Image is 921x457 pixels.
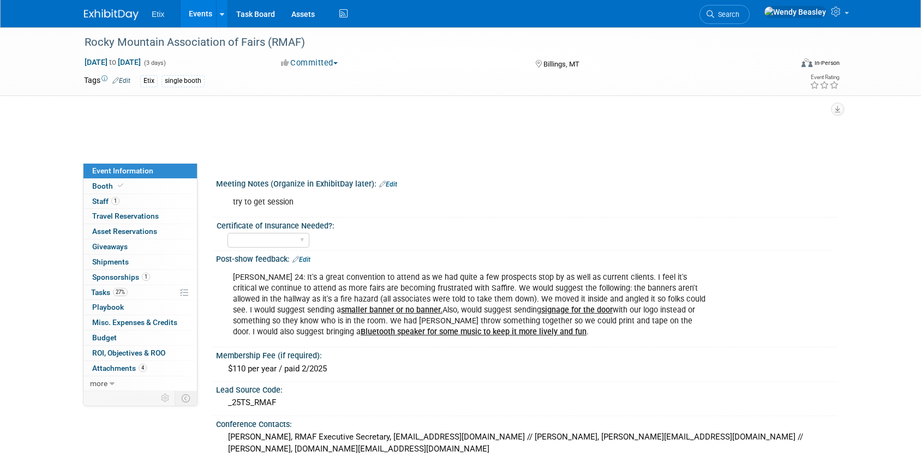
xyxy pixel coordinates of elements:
[802,58,812,67] img: Format-Inperson.png
[84,9,139,20] img: ExhibitDay
[83,224,197,239] a: Asset Reservations
[84,57,141,67] span: [DATE] [DATE]
[216,347,837,361] div: Membership Fee (if required):
[92,348,165,357] span: ROI, Objectives & ROO
[84,75,130,87] td: Tags
[225,191,717,213] div: try to get session
[764,6,827,18] img: Wendy Beasley
[814,59,840,67] div: In-Person
[90,379,107,388] span: more
[543,60,579,68] span: Billings, MT
[83,255,197,269] a: Shipments
[92,197,119,206] span: Staff
[83,361,197,376] a: Attachments4
[277,57,342,69] button: Committed
[143,59,166,67] span: (3 days)
[83,239,197,254] a: Giveaways
[92,364,147,372] span: Attachments
[92,257,129,266] span: Shipments
[225,267,717,343] div: [PERSON_NAME] 24: It's a great convention to attend as we had quite a few prospects stop by as we...
[217,218,832,231] div: Certificate of Insurance Needed?:
[224,360,829,377] div: $110 per year / paid 2/2025
[83,285,197,300] a: Tasks27%
[292,256,310,263] a: Edit
[92,166,153,175] span: Event Information
[107,58,118,67] span: to
[216,176,837,190] div: Meeting Notes (Organize in ExhibitDay later):
[727,57,840,73] div: Event Format
[175,391,198,405] td: Toggle Event Tabs
[224,394,829,411] div: _25TS_RMAF
[216,382,837,395] div: Lead Source Code:
[83,315,197,330] a: Misc. Expenses & Credits
[92,303,124,311] span: Playbook
[92,333,117,342] span: Budget
[361,327,587,336] u: Bluetooth speaker for some music to keep it more lively and fun
[112,77,130,85] a: Edit
[379,181,397,188] a: Edit
[341,305,442,315] b: smaller banner or no banner.
[92,273,150,281] span: Sponsorships
[91,288,128,297] span: Tasks
[92,318,177,327] span: Misc. Expenses & Credits
[92,182,125,190] span: Booth
[162,75,205,87] div: single booth
[83,164,197,178] a: Event Information
[118,183,123,189] i: Booth reservation complete
[113,288,128,296] span: 27%
[81,33,775,52] div: Rocky Mountain Association of Fairs (RMAF)
[139,364,147,372] span: 4
[83,330,197,345] a: Budget
[810,75,839,80] div: Event Rating
[92,212,159,220] span: Travel Reservations
[83,270,197,285] a: Sponsorships1
[152,10,164,19] span: Etix
[140,75,158,87] div: Etix
[92,242,128,251] span: Giveaways
[714,10,739,19] span: Search
[83,179,197,194] a: Booth
[142,273,150,281] span: 1
[216,416,837,430] div: Conference Contacts:
[83,300,197,315] a: Playbook
[541,305,613,315] u: signage for the door
[83,209,197,224] a: Travel Reservations
[83,194,197,209] a: Staff1
[699,5,750,24] a: Search
[83,346,197,360] a: ROI, Objectives & ROO
[111,197,119,205] span: 1
[92,227,157,236] span: Asset Reservations
[216,251,837,265] div: Post-show feedback:
[156,391,175,405] td: Personalize Event Tab Strip
[83,376,197,391] a: more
